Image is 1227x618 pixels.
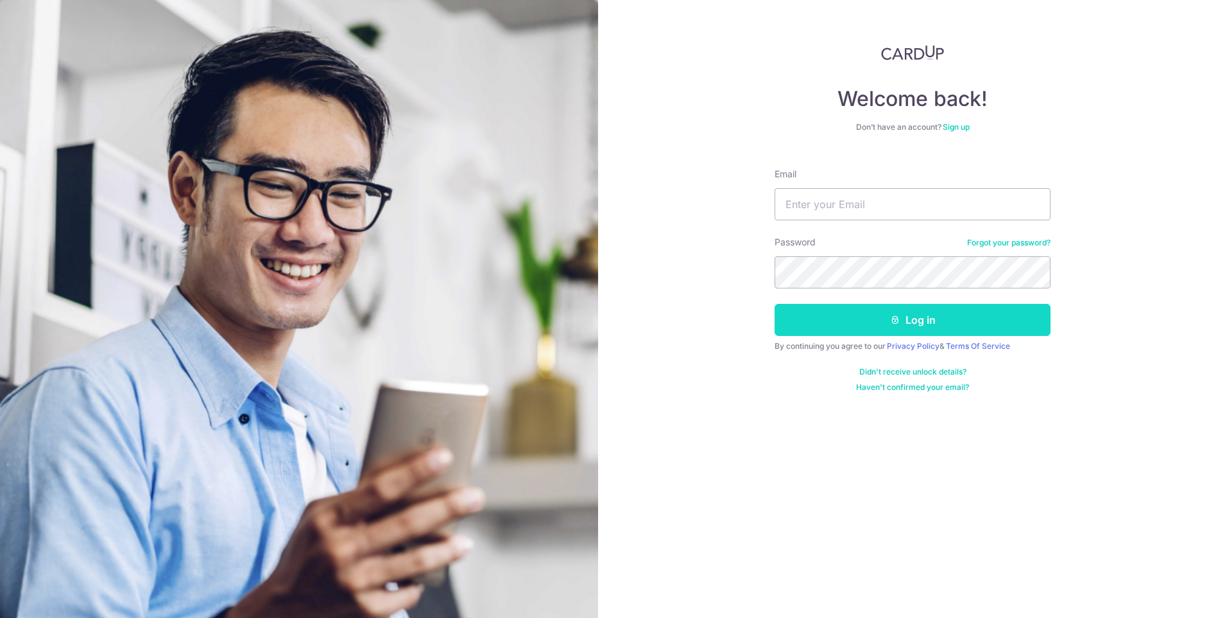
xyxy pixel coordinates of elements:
button: Log in [775,304,1051,336]
h4: Welcome back! [775,86,1051,112]
input: Enter your Email [775,188,1051,220]
div: Don’t have an account? [775,122,1051,132]
a: Forgot your password? [967,238,1051,248]
div: By continuing you agree to our & [775,341,1051,351]
a: Terms Of Service [946,341,1010,351]
label: Email [775,168,796,181]
label: Password [775,236,816,249]
a: Didn't receive unlock details? [859,367,966,377]
a: Sign up [943,122,970,132]
img: CardUp Logo [881,45,944,60]
a: Haven't confirmed your email? [856,382,969,393]
a: Privacy Policy [887,341,940,351]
